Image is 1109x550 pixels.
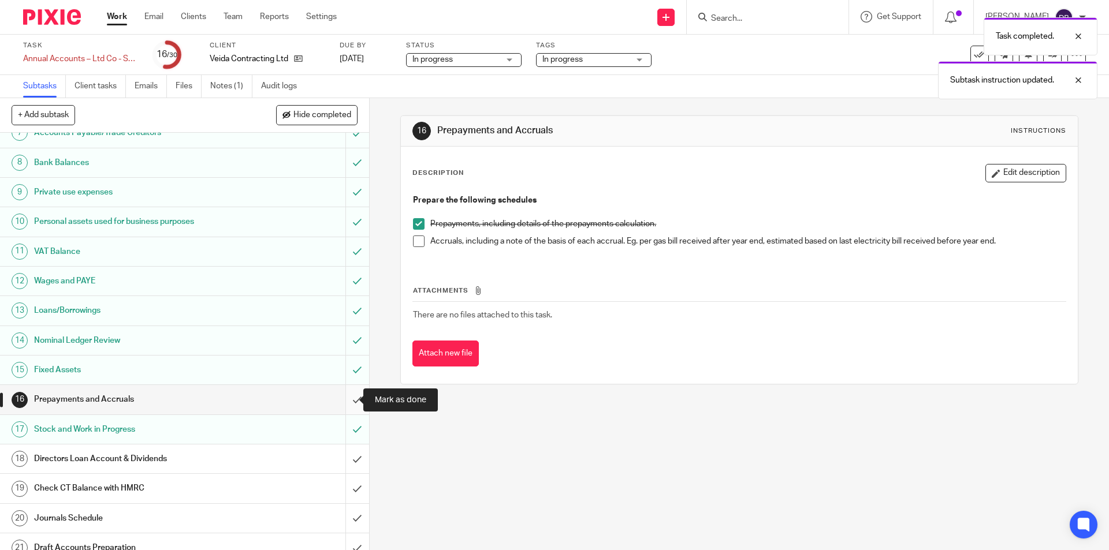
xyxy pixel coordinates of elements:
[12,273,28,289] div: 12
[224,11,243,23] a: Team
[1011,126,1066,136] div: Instructions
[34,391,234,408] h1: Prepayments and Accruals
[34,332,234,349] h1: Nominal Ledger Review
[1055,8,1073,27] img: svg%3E
[293,111,351,120] span: Hide completed
[340,41,392,50] label: Due by
[23,41,139,50] label: Task
[12,184,28,200] div: 9
[412,55,453,63] span: In progress
[276,105,358,125] button: Hide completed
[306,11,337,23] a: Settings
[430,235,1065,247] p: Accruals, including a note of the basis of each accrual. Eg. per gas bill received after year end...
[12,510,28,526] div: 20
[12,332,28,349] div: 14
[12,214,28,230] div: 10
[107,11,127,23] a: Work
[34,243,234,260] h1: VAT Balance
[34,302,234,319] h1: Loans/Borrowings
[412,341,479,366] button: Attach new file
[12,362,28,378] div: 15
[34,213,234,230] h1: Personal assets used for business purposes
[413,311,552,319] span: There are no files attached to this task.
[12,125,28,141] div: 7
[412,169,464,178] p: Description
[135,75,167,98] a: Emails
[536,41,652,50] label: Tags
[157,48,177,61] div: 16
[542,55,583,63] span: In progress
[260,11,289,23] a: Reports
[34,450,234,467] h1: Directors Loan Account & Dividends
[34,124,234,141] h1: Accounts Payable/Trade Creditors
[437,125,764,137] h1: Prepayments and Accruals
[413,287,468,294] span: Attachments
[12,302,28,319] div: 13
[12,155,28,171] div: 8
[75,75,126,98] a: Client tasks
[340,55,364,63] span: [DATE]
[167,52,177,58] small: /30
[430,218,1065,230] p: Prepayments, including details of the prepayments calculation.
[12,105,75,125] button: + Add subtask
[34,272,234,290] h1: Wages and PAYE
[12,451,28,467] div: 18
[23,53,139,65] div: Annual Accounts – Ltd Co - Software
[34,361,234,379] h1: Fixed Assets
[261,75,306,98] a: Audit logs
[413,196,537,204] strong: Prepare the following schedules
[144,11,163,23] a: Email
[210,53,288,65] p: Veida Contracting Ltd
[985,164,1066,182] button: Edit description
[176,75,202,98] a: Files
[412,122,431,140] div: 16
[34,480,234,497] h1: Check CT Balance with HMRC
[996,31,1054,42] p: Task completed.
[34,154,234,171] h1: Bank Balances
[210,75,252,98] a: Notes (1)
[34,421,234,438] h1: Stock and Work in Progress
[181,11,206,23] a: Clients
[12,481,28,497] div: 19
[23,9,81,25] img: Pixie
[34,510,234,527] h1: Journals Schedule
[12,421,28,437] div: 17
[23,75,66,98] a: Subtasks
[34,184,234,201] h1: Private use expenses
[210,41,325,50] label: Client
[406,41,522,50] label: Status
[950,74,1054,86] p: Subtask instruction updated.
[12,244,28,260] div: 11
[12,392,28,408] div: 16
